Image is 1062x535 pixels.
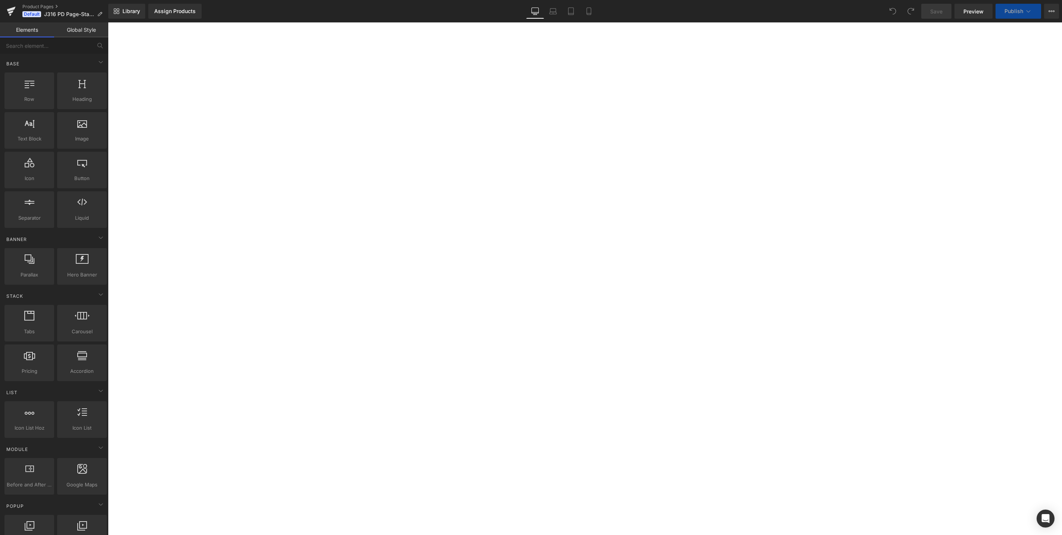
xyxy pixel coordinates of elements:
[903,4,918,19] button: Redo
[963,7,984,15] span: Preview
[996,4,1041,19] button: Publish
[22,11,41,17] span: Default
[885,4,900,19] button: Undo
[7,95,52,103] span: Row
[108,4,145,19] a: New Library
[1037,510,1055,528] div: Open Intercom Messenger
[7,135,52,143] span: Text Block
[59,174,105,182] span: Button
[526,4,544,19] a: Desktop
[544,4,562,19] a: Laptop
[6,502,25,510] span: Popup
[154,8,196,14] div: Assign Products
[59,271,105,279] span: Hero Banner
[122,8,140,15] span: Library
[6,236,28,243] span: Banner
[7,214,52,222] span: Separator
[954,4,993,19] a: Preview
[59,328,105,335] span: Carousel
[22,4,108,10] a: Product Pages
[44,11,94,17] span: J316 PD Page-Standard_細部優化_[DATE]
[1044,4,1059,19] button: More
[6,389,18,396] span: List
[7,424,52,432] span: Icon List Hoz
[59,135,105,143] span: Image
[59,95,105,103] span: Heading
[59,481,105,489] span: Google Maps
[59,424,105,432] span: Icon List
[7,481,52,489] span: Before and After Images
[6,60,20,67] span: Base
[7,271,52,279] span: Parallax
[6,446,29,453] span: Module
[54,22,108,37] a: Global Style
[6,293,24,300] span: Stack
[59,214,105,222] span: Liquid
[562,4,580,19] a: Tablet
[7,174,52,182] span: Icon
[7,328,52,335] span: Tabs
[59,367,105,375] span: Accordion
[7,367,52,375] span: Pricing
[930,7,943,15] span: Save
[580,4,598,19] a: Mobile
[1004,8,1023,14] span: Publish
